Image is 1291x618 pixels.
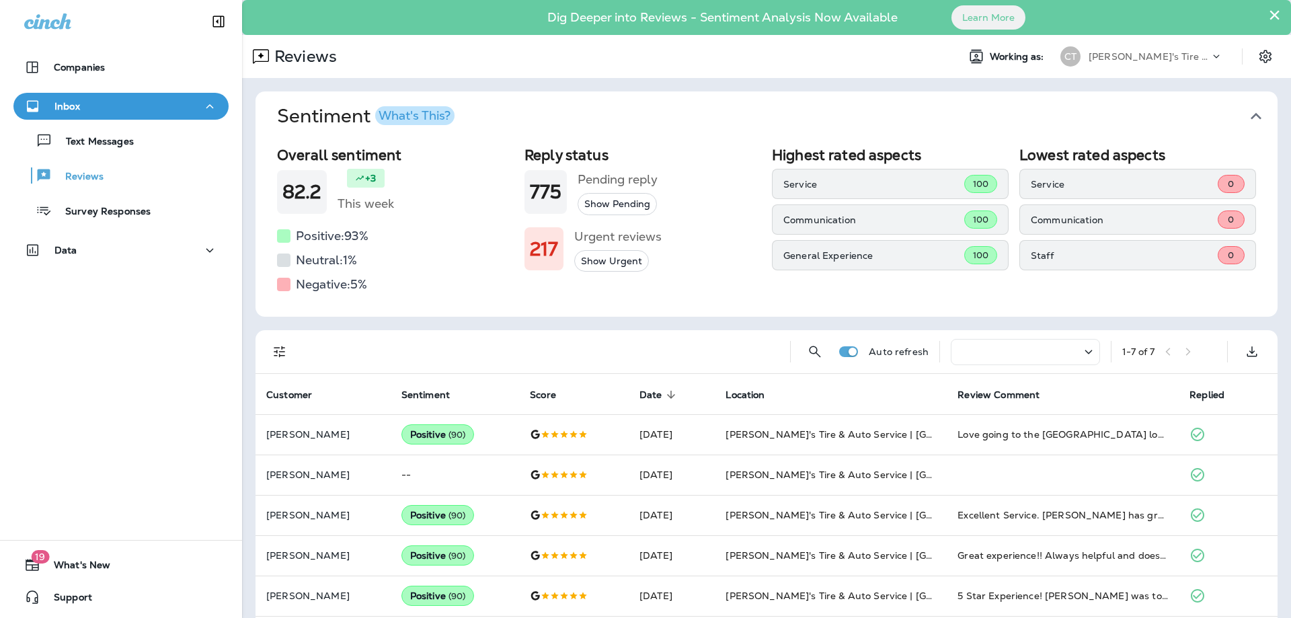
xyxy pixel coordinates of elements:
span: 100 [973,178,988,190]
div: 1 - 7 of 7 [1122,346,1155,357]
div: Great experience!! Always helpful and does their best to accommodate your schedule! [957,549,1168,562]
h5: Pending reply [578,169,658,190]
span: Customer [266,389,329,401]
h1: Sentiment [277,105,455,128]
td: -- [391,455,520,495]
button: Survey Responses [13,196,229,225]
p: Dig Deeper into Reviews - Sentiment Analysis Now Available [508,15,937,20]
span: Score [530,389,556,401]
span: [PERSON_NAME]'s Tire & Auto Service | [GEOGRAPHIC_DATA] [726,549,1020,562]
p: Communication [783,215,964,225]
h2: Overall sentiment [277,147,514,163]
span: Customer [266,389,312,401]
span: ( 90 ) [448,590,466,602]
div: Love going to the Morgan City location. Heather is so knowledgeable and a pleasure to work with. [957,428,1168,441]
button: SentimentWhat's This? [266,91,1288,141]
p: Reviews [269,46,337,67]
span: [PERSON_NAME]'s Tire & Auto Service | [GEOGRAPHIC_DATA] [726,428,1020,440]
div: Positive [401,586,475,606]
p: [PERSON_NAME] [266,510,380,520]
p: Communication [1031,215,1218,225]
span: 0 [1228,178,1234,190]
p: General Experience [783,250,964,261]
button: Companies [13,54,229,81]
td: [DATE] [629,535,715,576]
span: [PERSON_NAME]'s Tire & Auto Service | [GEOGRAPHIC_DATA] [726,590,1020,602]
h5: This week [338,193,394,215]
button: Close [1268,4,1281,26]
p: [PERSON_NAME] [266,469,380,480]
span: Sentiment [401,389,467,401]
button: Text Messages [13,126,229,155]
span: ( 90 ) [448,550,466,562]
span: 100 [973,249,988,261]
button: Inbox [13,93,229,120]
h5: Urgent reviews [574,226,662,247]
span: ( 90 ) [448,429,466,440]
h2: Reply status [524,147,761,163]
button: Show Pending [578,193,657,215]
h2: Lowest rated aspects [1019,147,1256,163]
p: [PERSON_NAME] [266,590,380,601]
button: Learn More [951,5,1025,30]
button: Export as CSV [1239,338,1265,365]
button: Reviews [13,161,229,190]
span: 100 [973,214,988,225]
span: 19 [31,550,49,564]
span: 0 [1228,249,1234,261]
button: Search Reviews [801,338,828,365]
h5: Positive: 93 % [296,225,368,247]
button: What's This? [375,106,455,125]
span: Location [726,389,782,401]
span: Score [530,389,574,401]
h5: Neutral: 1 % [296,249,357,271]
p: Data [54,245,77,256]
div: Positive [401,545,475,566]
div: CT [1060,46,1081,67]
span: [PERSON_NAME]'s Tire & Auto Service | [GEOGRAPHIC_DATA] [726,469,1020,481]
span: Replied [1189,389,1224,401]
h1: 775 [530,181,561,203]
p: [PERSON_NAME] [266,429,380,440]
span: Date [639,389,680,401]
p: Staff [1031,250,1218,261]
p: Auto refresh [869,346,929,357]
td: [DATE] [629,576,715,616]
h5: Negative: 5 % [296,274,367,295]
button: Collapse Sidebar [200,8,237,35]
td: [DATE] [629,414,715,455]
div: Excellent Service. Heather has great customer service as well as the gentlemen who work there. Sh... [957,508,1168,522]
span: Replied [1189,389,1242,401]
td: [DATE] [629,455,715,495]
p: Companies [54,62,105,73]
span: Review Comment [957,389,1040,401]
div: What's This? [379,110,451,122]
td: [DATE] [629,495,715,535]
button: Settings [1253,44,1278,69]
p: Service [1031,179,1218,190]
p: Text Messages [52,136,134,149]
button: Support [13,584,229,611]
p: [PERSON_NAME] [266,550,380,561]
p: Reviews [52,171,104,184]
span: Review Comment [957,389,1057,401]
div: Positive [401,505,475,525]
h2: Highest rated aspects [772,147,1009,163]
span: Working as: [990,51,1047,63]
span: [PERSON_NAME]'s Tire & Auto Service | [GEOGRAPHIC_DATA] [726,509,1020,521]
span: Support [40,592,92,608]
p: Service [783,179,964,190]
span: ( 90 ) [448,510,466,521]
span: What's New [40,559,110,576]
button: Filters [266,338,293,365]
div: SentimentWhat's This? [256,141,1278,317]
p: +3 [365,171,376,185]
button: 19What's New [13,551,229,578]
span: Sentiment [401,389,450,401]
button: Show Urgent [574,250,649,272]
span: 0 [1228,214,1234,225]
span: Date [639,389,662,401]
button: Data [13,237,229,264]
h1: 82.2 [282,181,321,203]
div: Positive [401,424,475,445]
